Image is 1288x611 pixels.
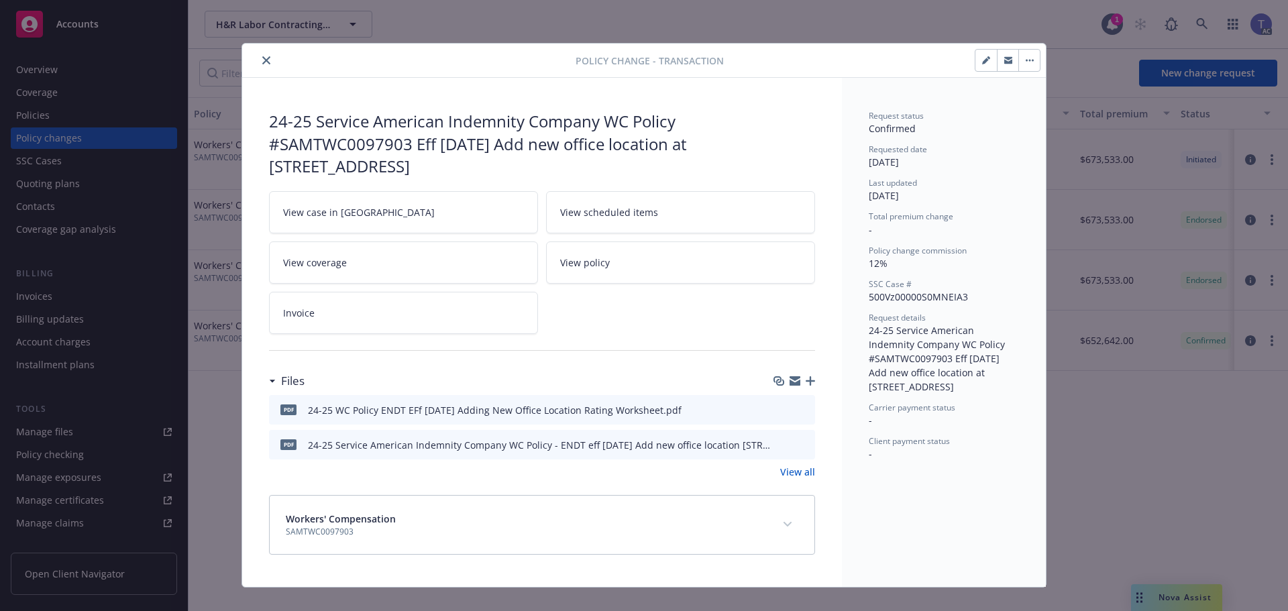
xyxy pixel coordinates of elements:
span: View case in [GEOGRAPHIC_DATA] [283,205,435,219]
div: Files [269,372,305,390]
span: pdf [280,404,297,414]
span: - [869,447,872,460]
span: Policy change - Transaction [576,54,724,68]
span: Requested date [869,144,927,155]
span: Last updated [869,177,917,188]
a: Invoice [269,292,538,334]
button: download file [776,438,787,452]
a: View all [780,465,815,479]
span: Invoice [283,306,315,320]
h3: Files [281,372,305,390]
span: Request status [869,110,924,121]
div: 24-25 Service American Indemnity Company WC Policy #SAMTWC0097903 Eff [DATE] Add new office locat... [269,110,815,178]
span: Client payment status [869,435,950,447]
span: Confirmed [869,122,916,135]
div: 24-25 WC Policy ENDT EFf [DATE] Adding New Office Location Rating Worksheet.pdf [308,403,682,417]
span: 500Vz00000S0MNEIA3 [869,290,968,303]
button: expand content [777,514,798,535]
span: - [869,223,872,236]
button: preview file [798,403,810,417]
span: SAMTWC0097903 [286,526,396,538]
a: View coverage [269,241,538,284]
span: Request details [869,312,926,323]
span: Total premium change [869,211,953,222]
span: View policy [560,256,610,270]
span: [DATE] [869,189,899,202]
button: preview file [798,438,810,452]
a: View case in [GEOGRAPHIC_DATA] [269,191,538,233]
div: Workers' CompensationSAMTWC0097903expand content [270,496,814,554]
span: 24-25 Service American Indemnity Company WC Policy #SAMTWC0097903 Eff [DATE] Add new office locat... [869,324,1008,393]
span: View coverage [283,256,347,270]
button: download file [776,403,787,417]
span: 12% [869,257,888,270]
a: View policy [546,241,815,284]
button: close [258,52,274,68]
span: View scheduled items [560,205,658,219]
span: pdf [280,439,297,449]
div: 24-25 Service American Indemnity Company WC Policy - ENDT eff [DATE] Add new office location [STR... [308,438,771,452]
span: Carrier payment status [869,402,955,413]
span: - [869,414,872,427]
span: [DATE] [869,156,899,168]
span: Policy change commission [869,245,967,256]
a: View scheduled items [546,191,815,233]
span: SSC Case # [869,278,912,290]
span: Workers' Compensation [286,512,396,526]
